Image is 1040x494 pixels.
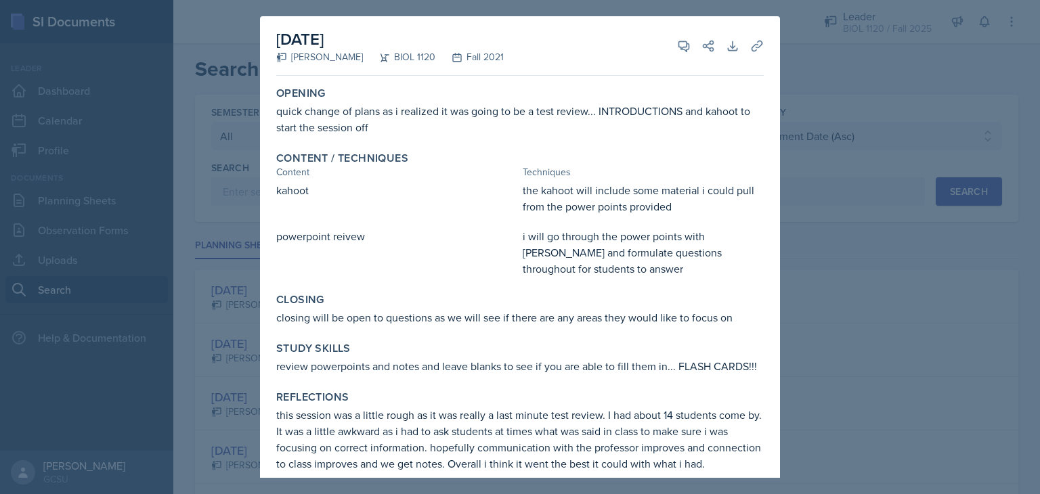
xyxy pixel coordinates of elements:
[276,152,408,165] label: Content / Techniques
[276,358,764,374] div: review powerpoints and notes and leave blanks to see if you are able to fill them in... FLASH CAR...
[276,390,349,404] label: Reflections
[276,50,363,64] div: [PERSON_NAME]
[363,50,435,64] div: BIOL 1120
[276,293,324,307] label: Closing
[435,50,504,64] div: Fall 2021
[276,407,764,472] div: this session was a little rough as it was really a last minute test review. I had about 14 studen...
[276,309,764,325] div: closing will be open to questions as we will see if there are any areas they would like to focus on
[523,228,764,277] div: i will go through the power points with [PERSON_NAME] and formulate questions throughout for stud...
[276,27,504,51] h2: [DATE]
[523,182,764,215] div: the kahoot will include some material i could pull from the power points provided
[276,228,517,277] div: powerpoint reivew
[523,165,764,179] div: Techniques
[276,342,351,355] label: Study Skills
[276,165,517,179] div: Content
[276,87,326,100] label: Opening
[276,182,517,215] div: kahoot
[276,103,764,135] div: quick change of plans as i realized it was going to be a test review... INTRODUCTIONS and kahoot ...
